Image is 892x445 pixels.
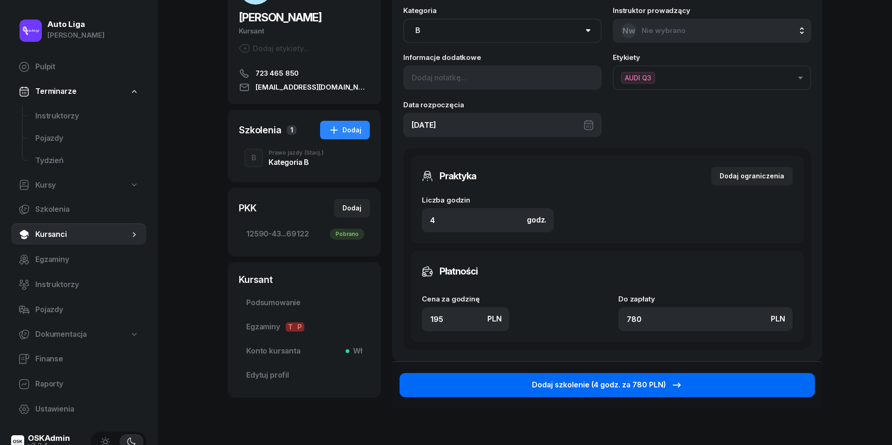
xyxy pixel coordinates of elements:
span: Edytuj profil [246,369,362,381]
span: Kursy [35,179,56,191]
span: Wł [349,345,362,357]
div: Kursant [239,273,370,286]
a: Pojazdy [11,299,146,321]
a: [EMAIL_ADDRESS][DOMAIN_NAME] [239,82,370,93]
div: Dodaj szkolenie (4 godz. za 780 PLN) [532,379,682,391]
span: T [286,322,295,332]
a: 12590-43...69122Pobrano [239,223,370,245]
span: Pulpit [35,61,139,73]
span: [PERSON_NAME] [239,11,321,24]
a: Finanse [11,348,146,370]
span: AUDI Q3 [621,72,655,84]
span: Konto kursanta [246,345,362,357]
div: Kursant [239,25,370,37]
button: Dodaj etykiety... [239,43,309,54]
span: Instruktorzy [35,279,139,291]
div: Pobrano [330,229,364,240]
button: Dodaj szkolenie (4 godz. za 780 PLN) [400,373,815,397]
span: (Stacj.) [304,150,324,156]
div: Kategoria B [269,158,324,166]
div: Dodaj [342,203,361,214]
a: Szkolenia [11,198,146,221]
a: Pojazdy [28,127,146,150]
h3: Praktyka [439,169,476,183]
div: Auto Liga [47,20,105,28]
div: Szkolenia [239,124,282,137]
a: Ustawienia [11,398,146,420]
span: 723 465 850 [256,68,299,79]
button: Dodaj [320,121,370,139]
span: Nie wybrano [642,26,686,35]
button: Dodaj ograniczenia [711,167,793,185]
span: Tydzień [35,155,139,167]
a: Tydzień [28,150,146,172]
a: Dokumentacja [11,324,146,345]
a: Instruktorzy [11,274,146,296]
span: Egzaminy [35,254,139,266]
span: Terminarze [35,85,76,98]
span: Raporty [35,378,139,390]
input: Dodaj notatkę... [403,65,602,90]
span: Egzaminy [246,321,362,333]
button: AUDI Q3 [613,65,811,90]
button: NwNie wybrano [613,19,811,43]
a: Raporty [11,373,146,395]
a: Pulpit [11,56,146,78]
span: Dokumentacja [35,328,87,340]
span: Szkolenia [35,203,139,216]
a: EgzaminyTP [239,316,370,338]
span: Finanse [35,353,139,365]
a: Instruktorzy [28,105,146,127]
div: Dodaj [328,124,361,136]
a: Egzaminy [11,249,146,271]
button: BPrawo jazdy(Stacj.)Kategoria B [239,145,370,171]
div: [PERSON_NAME] [47,29,105,41]
button: B [244,149,263,167]
span: Ustawienia [35,403,139,415]
input: 0 [422,208,554,232]
a: Podsumowanie [239,292,370,314]
a: Edytuj profil [239,364,370,386]
div: Dodaj ograniczenia [720,170,784,182]
span: Instruktorzy [35,110,139,122]
div: Prawo jazdy [269,150,324,156]
span: 12590-43...69122 [246,228,362,240]
span: Podsumowanie [246,297,362,309]
button: Dodaj [334,199,370,217]
div: PKK [239,202,256,215]
span: Kursanci [35,229,130,241]
input: 0 [618,307,793,331]
h3: Płatności [439,264,478,279]
span: Pojazdy [35,304,139,316]
a: Kursanci [11,223,146,246]
span: [EMAIL_ADDRESS][DOMAIN_NAME] [256,82,370,93]
a: Kursy [11,175,146,196]
span: 1 [287,125,296,135]
a: Konto kursantaWł [239,340,370,362]
a: 723 465 850 [239,68,370,79]
span: Nw [623,27,635,35]
input: 0 [422,307,509,331]
span: Pojazdy [35,132,139,144]
span: P [295,322,304,332]
a: Terminarze [11,81,146,102]
div: B [248,150,260,166]
div: OSKAdmin [28,434,70,442]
